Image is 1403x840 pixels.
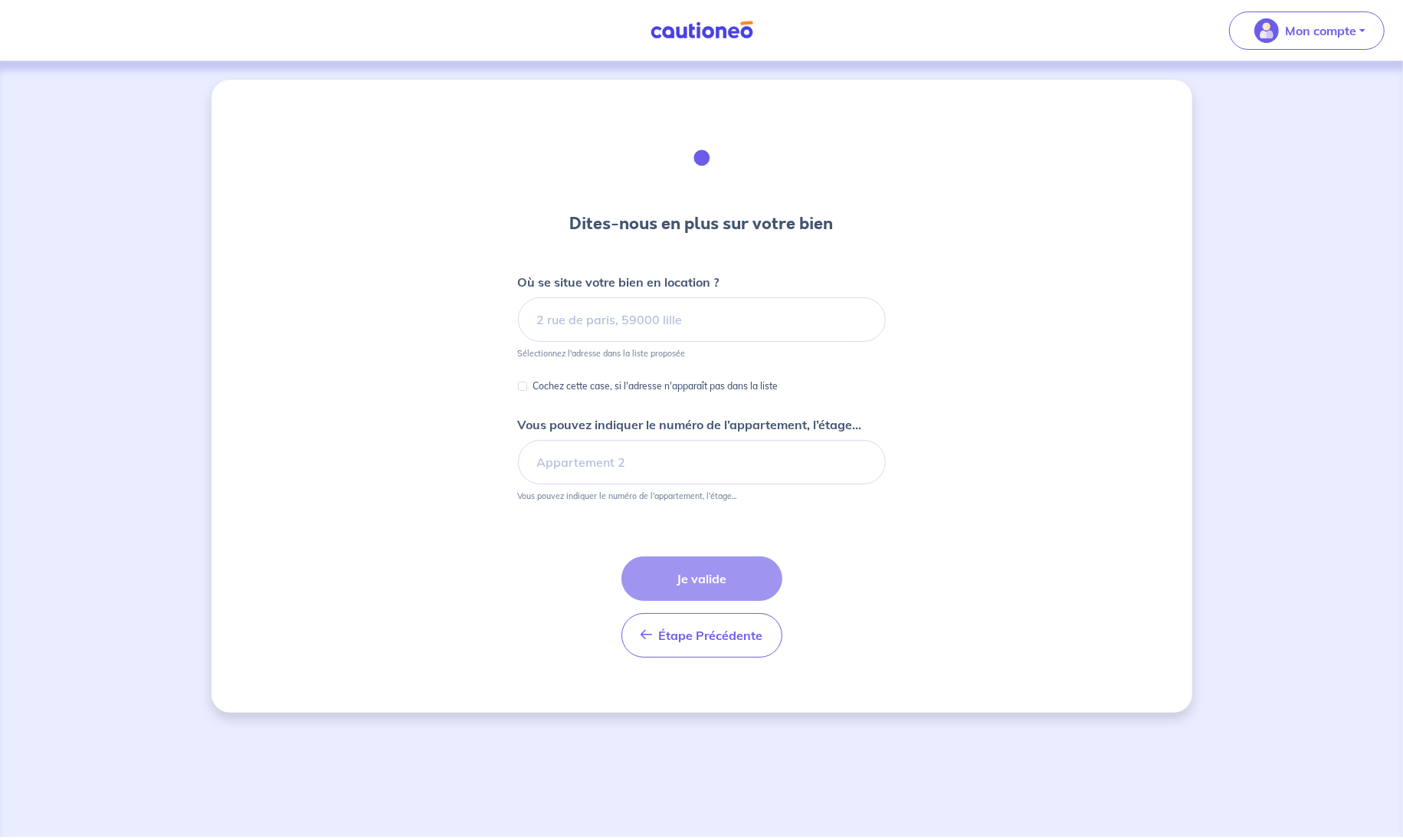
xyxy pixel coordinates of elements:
h3: Dites-nous en plus sur votre bien [570,212,834,236]
img: illu_account_valid_menu.svg [1254,18,1279,43]
p: Où se situe votre bien en location ? [518,273,720,291]
p: Mon compte [1285,21,1356,40]
input: 2 rue de paris, 59000 lille [518,297,886,342]
span: Étape Précédente [659,628,763,643]
p: Sélectionnez l'adresse dans la liste proposée [518,348,686,359]
p: Vous pouvez indiquer le numéro de l’appartement, l’étage... [518,415,862,434]
img: illu_houses.svg [661,116,743,199]
button: illu_account_valid_menu.svgMon compte [1229,11,1385,50]
img: Cautioneo [644,21,759,40]
p: Vous pouvez indiquer le numéro de l’appartement, l’étage... [518,491,737,501]
p: Cochez cette case, si l'adresse n'apparaît pas dans la liste [533,377,779,395]
input: Appartement 2 [518,440,886,484]
button: Étape Précédente [621,613,782,658]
